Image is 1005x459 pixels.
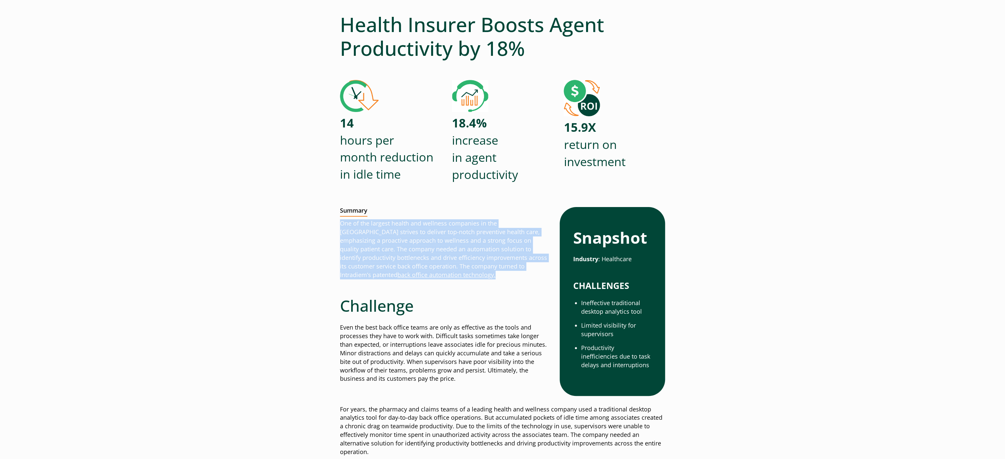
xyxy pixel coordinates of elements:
[340,296,549,315] h2: Challenge
[581,299,651,316] li: Ineffective traditional desktop analytics tool
[340,405,665,456] p: For years, the pharmacy and claims teams of a leading health and wellness company used a traditio...
[340,13,665,60] h1: Health Insurer Boosts Agent Productivity by 18%
[452,115,518,183] p: increase in agent productivity
[452,115,487,131] strong: 18.4%
[397,271,496,279] a: Link opens in a new window
[573,255,651,264] p: : Healthcare
[340,323,549,383] p: Even the best back office teams are only as effective as the tools and processes they have to wor...
[564,119,625,170] p: return on investment
[340,115,354,131] strong: 14
[573,280,629,292] strong: CHALLENGES
[573,227,647,248] strong: Snapshot
[573,255,598,263] strong: Industry
[581,344,651,370] li: Productivity inefficiencies due to task delays and interruptions
[340,115,433,183] p: hours per month reduction in idle time
[564,119,596,135] strong: 15.9X
[340,207,367,217] h2: Summary
[340,219,549,279] p: One of the largest health and wellness companies in the [GEOGRAPHIC_DATA] strives to deliver top-...
[581,321,651,338] li: Limited visibility for supervisors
